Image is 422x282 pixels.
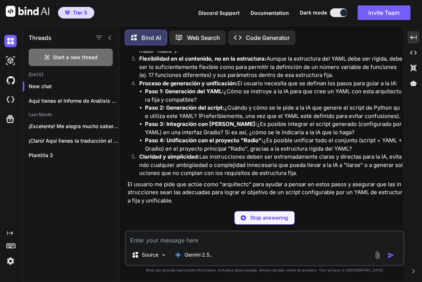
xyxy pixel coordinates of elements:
p: Aquí tienes el Informe de Análisis Arquitectónico... [29,97,119,105]
strong: Paso 1: Generación del YAML: [145,88,224,95]
button: Invite Team [357,5,410,20]
p: Source [142,251,158,258]
p: Bind AI [141,33,161,42]
p: Code Generator [246,33,290,42]
img: Bind AI [6,6,49,17]
strong: Paso 2: Generación del script: [145,104,224,111]
button: Discord Support [198,9,240,17]
li: Aunque la estructura del YAML debe ser rígida, debe ser lo suficientemente flexible como para per... [133,55,403,79]
img: cloudideIcon [4,94,17,106]
span: Discord Support [198,10,240,16]
p: ¡Claro! Aquí tienes la traducción al inglés... [29,137,119,144]
img: darkAi-studio [4,54,17,67]
strong: Paso 3: Integración con [PERSON_NAME]: [145,120,257,127]
span: Dark mode [300,9,327,16]
p: Bind can provide inaccurate information, including about people. Always double-check its answers.... [125,267,404,273]
img: Gemini 2.5 flash [174,251,182,258]
p: ¡Excelente! Me alegra mucho saber que ya... [29,123,119,130]
strong: Paso 4: Unificación con el proyecto "Radio": [145,137,263,144]
img: icon [387,252,394,259]
strong: Flexibilidad en el contenido, no en la estructura: [139,55,266,62]
strong: Proceso de generación y unificación: [139,80,237,87]
img: darkChat [4,35,17,47]
p: Plantilla 3 [29,152,119,159]
span: Tier 5 [73,9,87,16]
button: Documentation [251,9,289,17]
img: attachment [373,251,381,259]
li: ¿Cómo se instruye a la IA para que cree un YAML con esta arquitectura fija y compatible? [145,87,403,104]
button: premiumTier 5 [58,7,94,19]
img: premium [65,11,70,15]
h2: [DATE] [23,72,119,78]
p: El usuario me pide que actúe como "arquitecto" para ayudar a pensar en estos pasos y asegurar que... [128,180,403,205]
p: Web Search [187,33,220,42]
li: ¿Cuándo y cómo se le pide a la IA que genere el script de Python que utiliza este YAML? (Preferib... [145,104,403,120]
p: Stop answering [250,214,288,221]
p: New chat [29,83,119,90]
img: githubDark [4,74,17,86]
li: ¿Es posible unificar todo el conjunto (script + YAML + Gradio) en el proyecto principal "Radio", ... [145,136,403,153]
h1: Threads [29,33,51,42]
strong: Claridad y simplicidad: [139,153,199,160]
p: Gemini 2.5.. [185,251,212,258]
span: Documentation [251,10,289,16]
h2: Last Month [23,112,119,118]
img: Pick Models [161,252,167,258]
span: Start a new thread [53,54,98,61]
li: ¿Es posible integrar el script generado (configurado por YAML) en una interfaz Gradio? Si es así,... [145,120,403,136]
li: Las instrucciones deben ser extremadamente claras y directas para la IA, evitando cualquier ambig... [133,153,403,177]
img: settings [4,255,17,267]
li: El usuario necesita que se definan los pasos para guiar a la IA: [133,79,403,153]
